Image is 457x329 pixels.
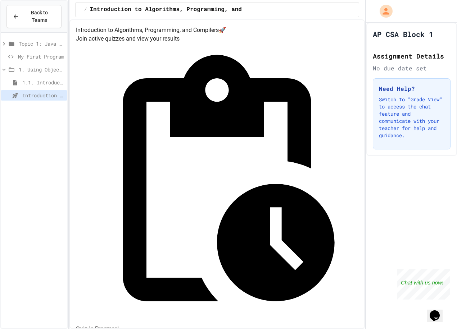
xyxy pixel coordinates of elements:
[373,51,451,61] h2: Assignment Details
[18,53,64,60] span: My First Program
[22,79,64,86] span: 1.1. Introduction to Algorithms, Programming, and Compilers
[379,96,444,139] p: Switch to "Grade View" to access the chat feature and communicate with your teacher for help and ...
[397,269,450,300] iframe: chat widget
[19,66,64,73] span: 1. Using Objects and Methods
[23,9,55,24] span: Back to Teams
[427,300,450,322] iframe: chat widget
[373,64,451,73] div: No due date set
[372,3,394,19] div: My Account
[19,40,64,47] span: Topic 1: Java Fundamentals
[76,34,358,43] p: Join active quizzes and view your results
[90,5,276,14] span: Introduction to Algorithms, Programming, and Compilers
[84,7,87,13] span: /
[373,29,433,39] h1: AP CSA Block 1
[76,26,358,34] h4: Introduction to Algorithms, Programming, and Compilers 🚀
[379,84,444,93] h3: Need Help?
[6,5,62,28] button: Back to Teams
[22,92,64,99] span: Introduction to Algorithms, Programming, and Compilers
